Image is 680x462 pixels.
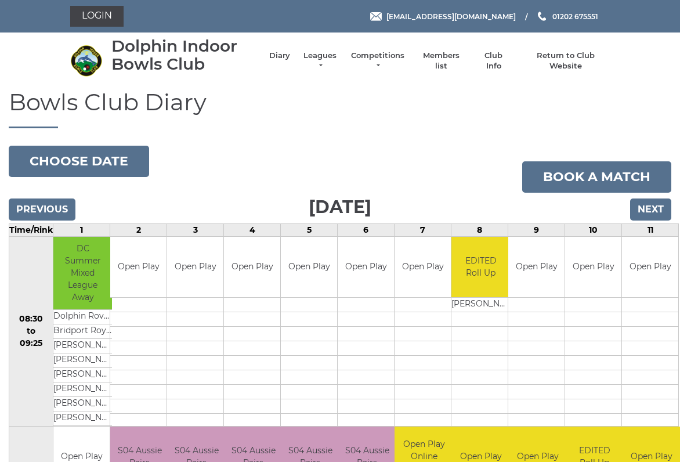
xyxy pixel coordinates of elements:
[224,237,280,298] td: Open Play
[451,298,510,312] td: [PERSON_NAME]
[538,12,546,21] img: Phone us
[338,223,395,236] td: 6
[477,50,511,71] a: Club Info
[451,237,510,298] td: EDITED Roll Up
[565,237,621,298] td: Open Play
[536,11,598,22] a: Phone us 01202 675551
[395,223,451,236] td: 7
[9,198,75,221] input: Previous
[281,223,338,236] td: 5
[9,236,53,426] td: 08:30 to 09:25
[53,411,112,425] td: [PERSON_NAME]
[110,237,167,298] td: Open Play
[167,237,223,298] td: Open Play
[53,338,112,353] td: [PERSON_NAME]
[508,237,565,298] td: Open Play
[417,50,465,71] a: Members list
[9,223,53,236] td: Time/Rink
[370,12,382,21] img: Email
[622,223,679,236] td: 11
[53,367,112,382] td: [PERSON_NAME]
[70,6,124,27] a: Login
[281,237,337,298] td: Open Play
[302,50,338,71] a: Leagues
[111,37,258,73] div: Dolphin Indoor Bowls Club
[386,12,516,20] span: [EMAIL_ADDRESS][DOMAIN_NAME]
[395,237,451,298] td: Open Play
[370,11,516,22] a: Email [EMAIL_ADDRESS][DOMAIN_NAME]
[53,353,112,367] td: [PERSON_NAME]
[224,223,281,236] td: 4
[53,324,112,338] td: Bridport Royals
[53,237,112,310] td: DC Summer Mixed League Away
[565,223,622,236] td: 10
[53,309,112,324] td: Dolphin Rovers v
[110,223,167,236] td: 2
[522,161,671,193] a: Book a match
[9,89,671,128] h1: Bowls Club Diary
[552,12,598,20] span: 01202 675551
[9,146,149,177] button: Choose date
[70,45,102,77] img: Dolphin Indoor Bowls Club
[53,382,112,396] td: [PERSON_NAME]
[630,198,671,221] input: Next
[167,223,224,236] td: 3
[508,223,565,236] td: 9
[269,50,290,61] a: Diary
[338,237,394,298] td: Open Play
[622,237,678,298] td: Open Play
[53,396,112,411] td: [PERSON_NAME]
[522,50,610,71] a: Return to Club Website
[53,223,110,236] td: 1
[350,50,406,71] a: Competitions
[451,223,508,236] td: 8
